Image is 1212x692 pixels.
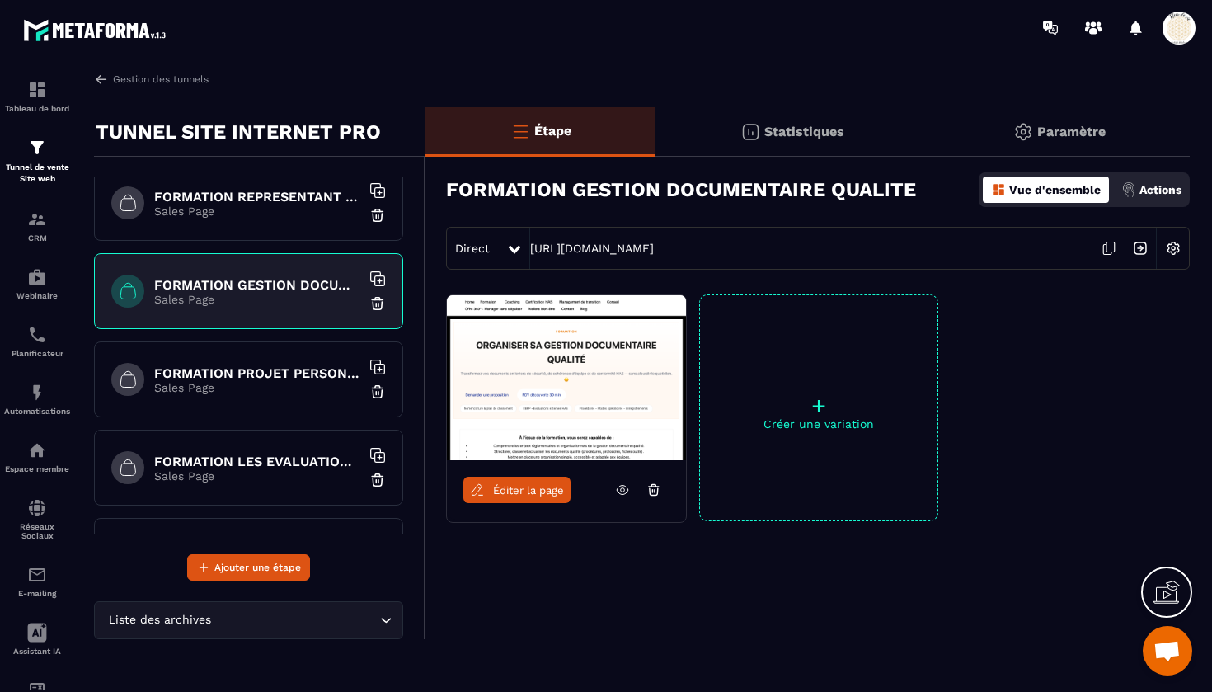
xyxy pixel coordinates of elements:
img: email [27,565,47,585]
a: formationformationTunnel de vente Site web [4,125,70,197]
p: Vue d'ensemble [1009,183,1101,196]
p: Webinaire [4,291,70,300]
img: arrow-next.bcc2205e.svg [1125,233,1156,264]
img: social-network [27,498,47,518]
img: setting-gr.5f69749f.svg [1013,122,1033,142]
p: CRM [4,233,70,242]
img: formation [27,80,47,100]
p: Espace membre [4,464,70,473]
img: trash [369,207,386,224]
a: emailemailE-mailing [4,553,70,610]
a: Assistant IA [4,610,70,668]
span: Liste des archives [105,611,214,629]
h3: FORMATION GESTION DOCUMENTAIRE QUALITE [446,178,916,201]
p: Sales Page [154,381,360,394]
img: setting-w.858f3a88.svg [1158,233,1189,264]
p: Actions [1139,183,1181,196]
div: Search for option [94,601,403,639]
h6: FORMATION PROJET PERSONNALISE [154,365,360,381]
img: image [447,295,686,460]
img: logo [23,15,171,45]
a: [URL][DOMAIN_NAME] [530,242,654,255]
img: bars-o.4a397970.svg [510,121,530,141]
a: schedulerschedulerPlanificateur [4,313,70,370]
p: Assistant IA [4,647,70,656]
p: Sales Page [154,293,360,306]
p: Sales Page [154,205,360,218]
div: Ouvrir le chat [1143,626,1192,676]
span: Ajouter une étape [214,559,301,576]
p: Étape [534,123,571,139]
img: trash [369,472,386,488]
p: Tunnel de vente Site web [4,162,70,185]
p: Automatisations [4,407,70,416]
img: arrow [94,72,109,87]
span: Direct [455,242,490,255]
img: trash [369,295,386,312]
a: automationsautomationsAutomatisations [4,370,70,428]
p: TUNNEL SITE INTERNET PRO [96,115,381,148]
a: automationsautomationsEspace membre [4,428,70,486]
p: E-mailing [4,589,70,598]
a: Gestion des tunnels [94,72,209,87]
input: Search for option [214,611,376,629]
p: Paramètre [1037,124,1106,139]
p: Réseaux Sociaux [4,522,70,540]
p: Tableau de bord [4,104,70,113]
button: Ajouter une étape [187,554,310,581]
img: dashboard-orange.40269519.svg [991,182,1006,197]
a: formationformationTableau de bord [4,68,70,125]
a: social-networksocial-networkRéseaux Sociaux [4,486,70,553]
img: automations [27,383,47,402]
a: automationsautomationsWebinaire [4,255,70,313]
img: automations [27,440,47,460]
p: Planificateur [4,349,70,358]
span: Éditer la page [493,484,564,497]
img: scheduler [27,325,47,345]
img: actions.d6e523a2.png [1121,182,1136,197]
img: stats.20deebd0.svg [740,122,760,142]
img: formation [27,209,47,229]
p: Sales Page [154,469,360,483]
p: Créer une variation [700,417,937,431]
img: trash [369,384,386,400]
a: formationformationCRM [4,197,70,255]
h6: FORMATION LES EVALUATIONS EN SANTE [154,454,360,469]
h6: FORMATION GESTION DOCUMENTAIRE QUALITE [154,277,360,293]
a: Éditer la page [463,477,571,503]
p: + [700,394,937,417]
p: Statistiques [764,124,844,139]
h6: FORMATION REPRESENTANT AU CVS [154,189,360,205]
img: formation [27,138,47,158]
img: automations [27,267,47,287]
